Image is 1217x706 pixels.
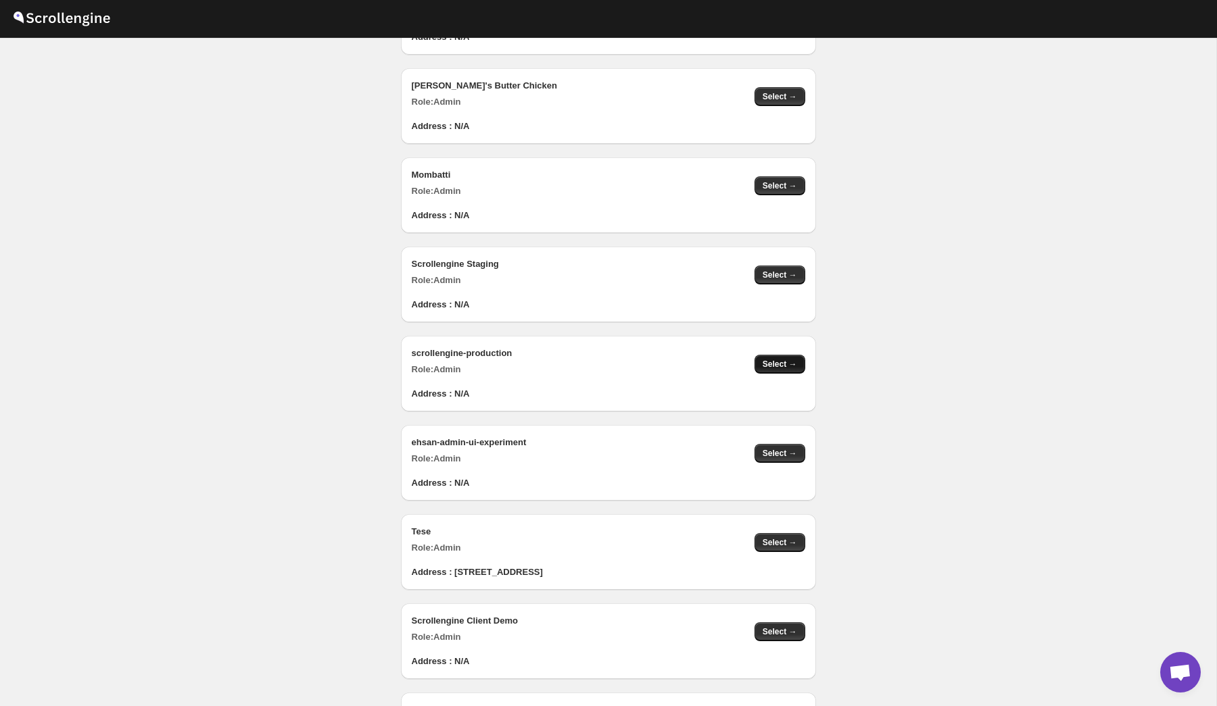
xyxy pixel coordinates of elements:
[412,80,557,91] b: [PERSON_NAME]'s Butter Chicken
[763,270,797,280] span: Select →
[763,359,797,370] span: Select →
[412,567,543,577] b: Address : [STREET_ADDRESS]
[412,388,470,399] b: Address : N/A
[763,537,797,548] span: Select →
[763,448,797,459] span: Select →
[412,259,499,269] b: Scrollengine Staging
[755,533,805,552] button: Select →
[412,121,470,131] b: Address : N/A
[763,626,797,637] span: Select →
[755,266,805,284] button: Select →
[412,526,431,536] b: Tese
[412,186,461,196] b: Role: Admin
[755,355,805,374] button: Select →
[412,275,461,285] b: Role: Admin
[412,615,518,626] b: Scrollengine Client Demo
[412,348,512,358] b: scrollengine-production
[412,437,527,447] b: ehsan-admin-ui-experiment
[763,91,797,102] span: Select →
[755,444,805,463] button: Select →
[412,632,461,642] b: Role: Admin
[412,543,461,553] b: Role: Admin
[412,364,461,374] b: Role: Admin
[755,87,805,106] button: Select →
[412,453,461,463] b: Role: Admin
[412,97,461,107] b: Role: Admin
[412,656,470,666] b: Address : N/A
[755,622,805,641] button: Select →
[412,299,470,309] b: Address : N/A
[1160,652,1201,692] a: Open chat
[412,478,470,488] b: Address : N/A
[412,170,451,180] b: Mombatti
[412,210,470,220] b: Address : N/A
[763,180,797,191] span: Select →
[755,176,805,195] button: Select →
